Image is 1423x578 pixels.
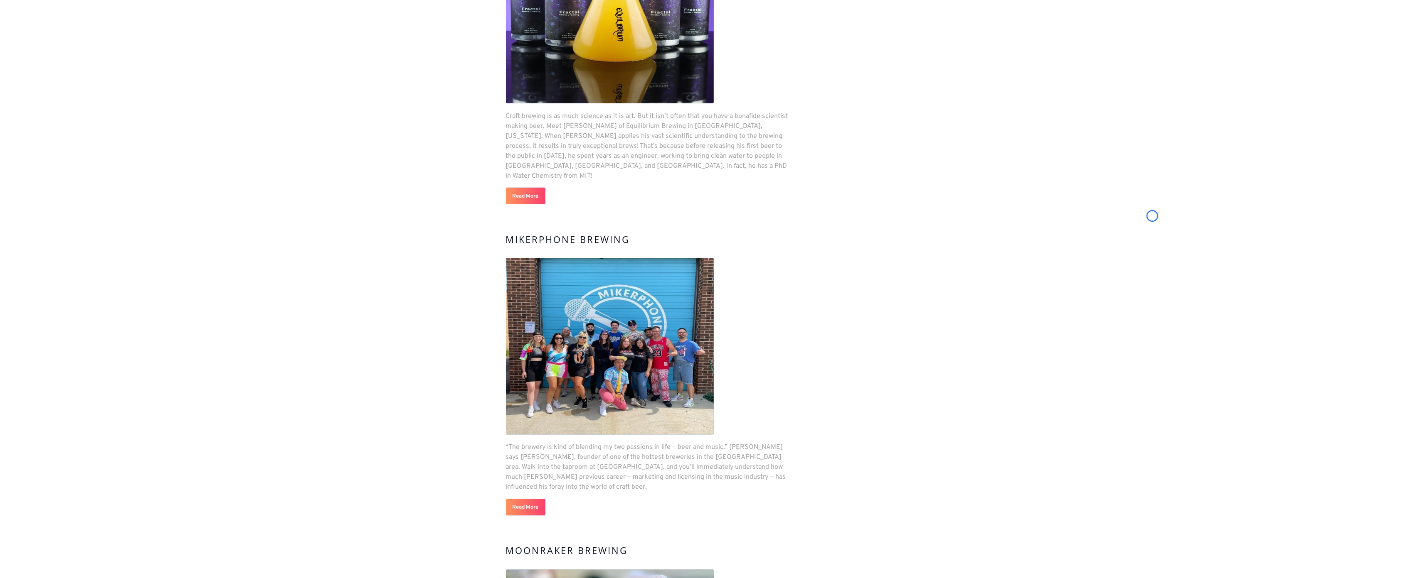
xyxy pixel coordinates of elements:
[506,545,791,556] h1: Moonraker Brewing
[506,188,545,204] a: Read More
[506,499,545,516] a: Read More
[506,111,791,181] p: Craft brewing is as much science as it is art. But it isn’t often that you have a bonafide scient...
[506,233,791,245] h1: Mikerphone Brewing
[506,443,791,492] p: “The brewery is kind of blending my two passions in life — beer and music.” [PERSON_NAME] says [P...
